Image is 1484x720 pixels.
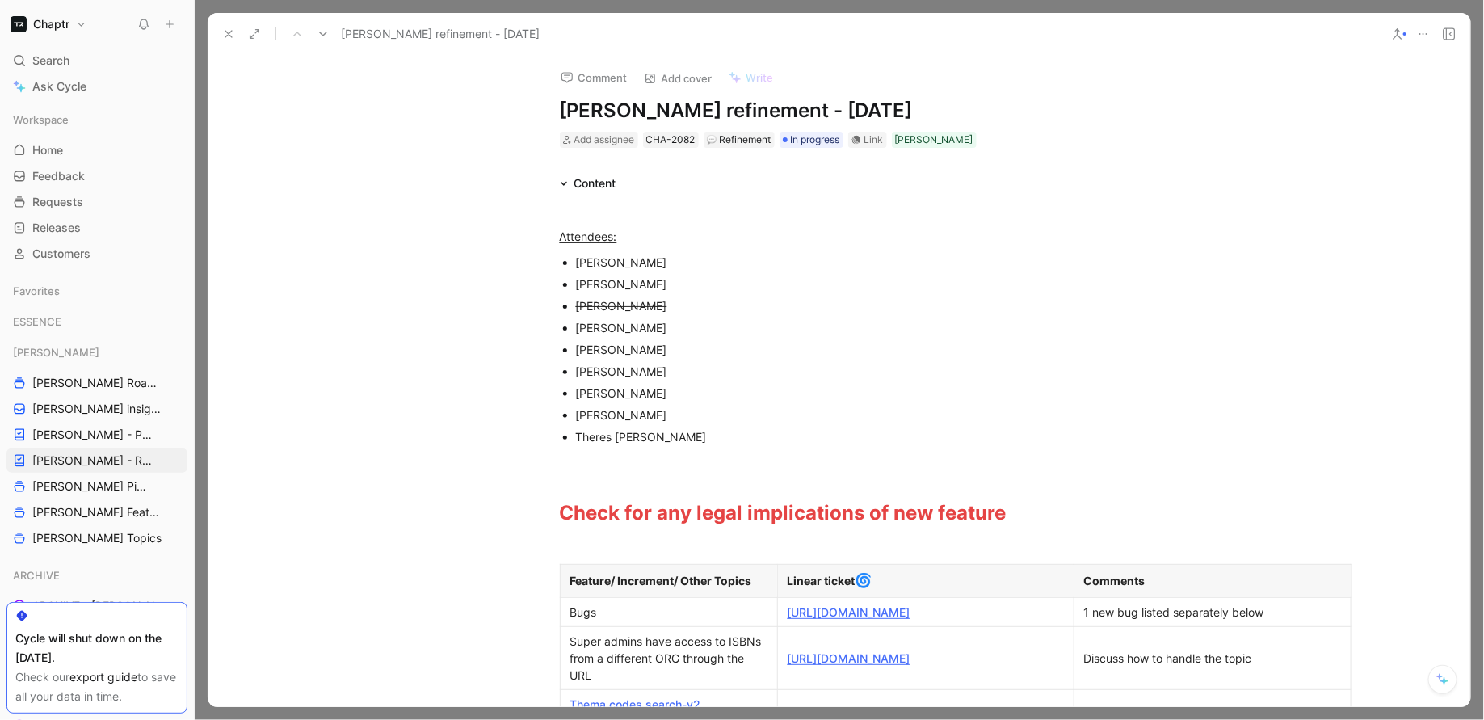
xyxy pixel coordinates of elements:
div: [PERSON_NAME] [576,385,1119,402]
div: CHA-2082 [646,132,696,148]
span: [PERSON_NAME] refinement - [DATE] [341,24,540,44]
a: [PERSON_NAME] insights [6,397,187,421]
span: [PERSON_NAME] - REFINEMENTS [32,453,157,469]
div: Bugs [570,604,767,621]
strong: Comments [1084,574,1146,587]
span: ARCHIVE [13,567,60,583]
a: Requests [6,190,187,214]
span: [PERSON_NAME] - PLANNINGS [32,427,155,443]
h1: Chaptr [33,17,69,32]
div: Refinement [707,132,771,148]
a: [PERSON_NAME] Topics [6,526,187,550]
span: Search [32,51,69,70]
button: ChaptrChaptr [6,13,90,36]
button: Add cover [637,67,720,90]
a: [URL][DOMAIN_NAME] [788,651,910,665]
span: Feedback [32,168,85,184]
a: Thema codes search-v2 [570,697,701,711]
span: Home [32,142,63,158]
a: Ask Cycle [6,74,187,99]
div: [PERSON_NAME] [576,254,1119,271]
div: Search [6,48,187,73]
a: [PERSON_NAME] Features [6,500,187,524]
img: Chaptr [11,16,27,32]
div: Favorites [6,279,187,303]
a: [PERSON_NAME] - REFINEMENTS [6,448,187,473]
s: [PERSON_NAME] [576,299,667,313]
span: In progress [791,132,840,148]
span: [PERSON_NAME] Roadmap - open items [32,375,160,391]
div: [PERSON_NAME] [576,363,1119,380]
a: ARCHIVE - [PERSON_NAME] Pipeline [6,594,187,618]
span: [PERSON_NAME] [13,344,99,360]
div: Super admins have access to ISBNs from a different ORG through the URL [570,633,767,684]
a: Customers [6,242,187,266]
span: Customers [32,246,90,262]
span: Releases [32,220,81,236]
div: [PERSON_NAME] [576,341,1119,358]
a: [URL][DOMAIN_NAME] [788,605,910,619]
div: ESSENCE [6,309,187,334]
span: [PERSON_NAME] insights [32,401,165,417]
div: Workspace [6,107,187,132]
span: ARCHIVE - [PERSON_NAME] Pipeline [32,598,170,614]
div: Check our to save all your data in time. [15,667,179,706]
span: Check for any legal implications of new feature [560,501,1007,524]
span: Workspace [13,112,69,128]
a: [PERSON_NAME] Pipeline [6,474,187,499]
div: 1 new bug listed separately below [1084,604,1341,621]
h1: [PERSON_NAME] refinement - [DATE] [560,98,1119,124]
button: Comment [553,66,635,89]
button: Write [721,66,781,89]
img: 💬 [707,135,717,145]
div: [PERSON_NAME] [576,406,1119,423]
div: Content [574,174,616,193]
span: ESSENCE [13,314,61,330]
div: Discuss how to handle the topic [1084,650,1341,667]
div: Cycle will shut down on the [DATE]. [15,629,179,667]
span: 🌀 [856,572,872,588]
span: Favorites [13,283,60,299]
a: Feedback [6,164,187,188]
div: ARCHIVEARCHIVE - [PERSON_NAME] PipelineARCHIVE - Noa Pipeline [6,563,187,644]
strong: Linear ticket [788,574,856,587]
span: Add assignee [574,133,635,145]
a: Releases [6,216,187,240]
div: Theres [PERSON_NAME] [576,428,1119,445]
strong: Feature/ Increment/ Other Topics [570,574,752,587]
div: ESSENCE [6,309,187,339]
div: 💬Refinement [704,132,775,148]
span: [PERSON_NAME] Topics [32,530,162,546]
div: [PERSON_NAME] [895,132,973,148]
div: [PERSON_NAME] [6,340,187,364]
div: [PERSON_NAME] [576,276,1119,293]
a: Home [6,138,187,162]
span: [PERSON_NAME] Features [32,504,166,520]
span: Ask Cycle [32,77,86,96]
div: In progress [780,132,843,148]
span: Write [746,70,774,85]
div: Content [553,174,623,193]
div: [PERSON_NAME][PERSON_NAME] Roadmap - open items[PERSON_NAME] insights[PERSON_NAME] - PLANNINGS[PE... [6,340,187,550]
a: export guide [69,670,137,684]
a: [PERSON_NAME] - PLANNINGS [6,423,187,447]
u: Attendees: [560,229,617,243]
span: Requests [32,194,83,210]
a: [PERSON_NAME] Roadmap - open items [6,371,187,395]
div: [PERSON_NAME] [576,319,1119,336]
span: [PERSON_NAME] Pipeline [32,478,150,495]
div: Link [864,132,884,148]
div: ARCHIVE [6,563,187,587]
